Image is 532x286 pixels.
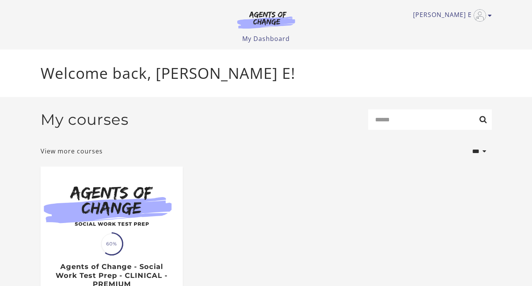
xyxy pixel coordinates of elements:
h2: My courses [41,111,129,129]
a: View more courses [41,146,103,156]
a: My Dashboard [242,34,290,43]
p: Welcome back, [PERSON_NAME] E! [41,62,492,85]
img: Agents of Change Logo [229,11,303,29]
a: Toggle menu [413,9,488,22]
span: 60% [101,233,122,254]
